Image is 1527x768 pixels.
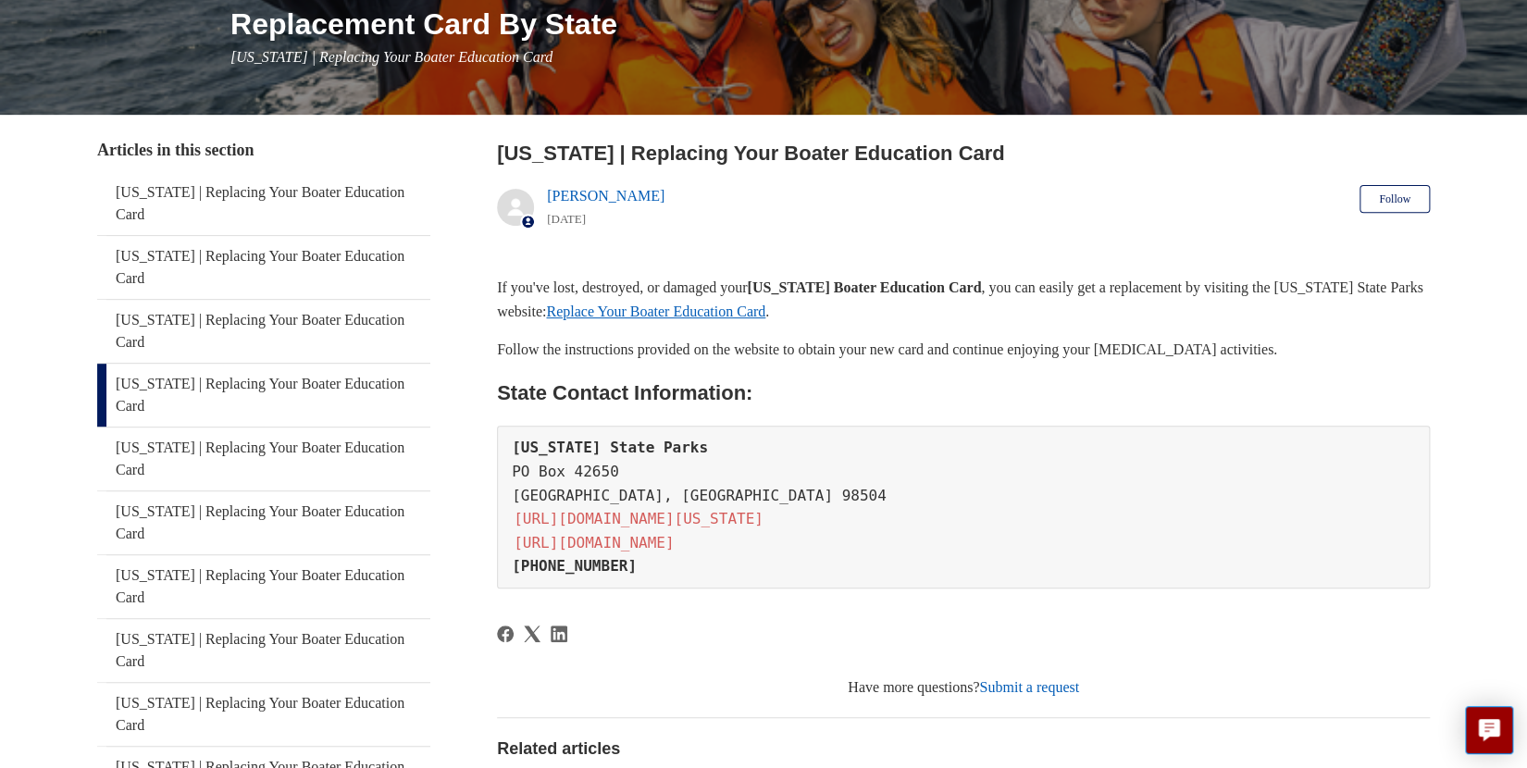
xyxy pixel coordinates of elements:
a: [US_STATE] | Replacing Your Boater Education Card [97,364,430,427]
a: Facebook [497,626,514,642]
a: [URL][DOMAIN_NAME][US_STATE] [512,508,765,529]
p: Follow the instructions provided on the website to obtain your new card and continue enjoying you... [497,338,1430,362]
span: Articles in this section [97,141,254,159]
button: Follow Article [1359,185,1430,213]
h1: Replacement Card By State [230,2,1430,46]
a: [US_STATE] | Replacing Your Boater Education Card [97,236,430,299]
a: [PERSON_NAME] [547,188,664,204]
svg: Share this page on X Corp [524,626,540,642]
a: [US_STATE] | Replacing Your Boater Education Card [97,427,430,490]
a: [US_STATE] | Replacing Your Boater Education Card [97,300,430,363]
svg: Share this page on Facebook [497,626,514,642]
a: LinkedIn [551,626,567,642]
a: [US_STATE] | Replacing Your Boater Education Card [97,491,430,554]
time: 05/22/2024, 15:15 [547,212,586,226]
pre: PO Box 42650 [GEOGRAPHIC_DATA], [GEOGRAPHIC_DATA] 98504 [497,426,1430,588]
a: Replace Your Boater Education Card [546,303,765,319]
h2: Washington | Replacing Your Boater Education Card [497,138,1430,168]
a: [US_STATE] | Replacing Your Boater Education Card [97,683,430,746]
svg: Share this page on LinkedIn [551,626,567,642]
strong: [PHONE_NUMBER] [512,557,637,575]
strong: [US_STATE] State Parks [512,439,708,456]
a: X Corp [524,626,540,642]
h2: State Contact Information: [497,377,1430,409]
a: Submit a request [979,679,1079,695]
span: [US_STATE] | Replacing Your Boater Education Card [230,49,552,65]
button: Live chat [1465,706,1513,754]
a: [URL][DOMAIN_NAME] [512,532,676,553]
a: [US_STATE] | Replacing Your Boater Education Card [97,555,430,618]
a: [US_STATE] | Replacing Your Boater Education Card [97,172,430,235]
h2: Related articles [497,737,1430,762]
div: Have more questions? [497,676,1430,699]
strong: [US_STATE] Boater Education Card [747,279,981,295]
p: If you've lost, destroyed, or damaged your , you can easily get a replacement by visiting the [US... [497,276,1430,323]
a: [US_STATE] | Replacing Your Boater Education Card [97,619,430,682]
